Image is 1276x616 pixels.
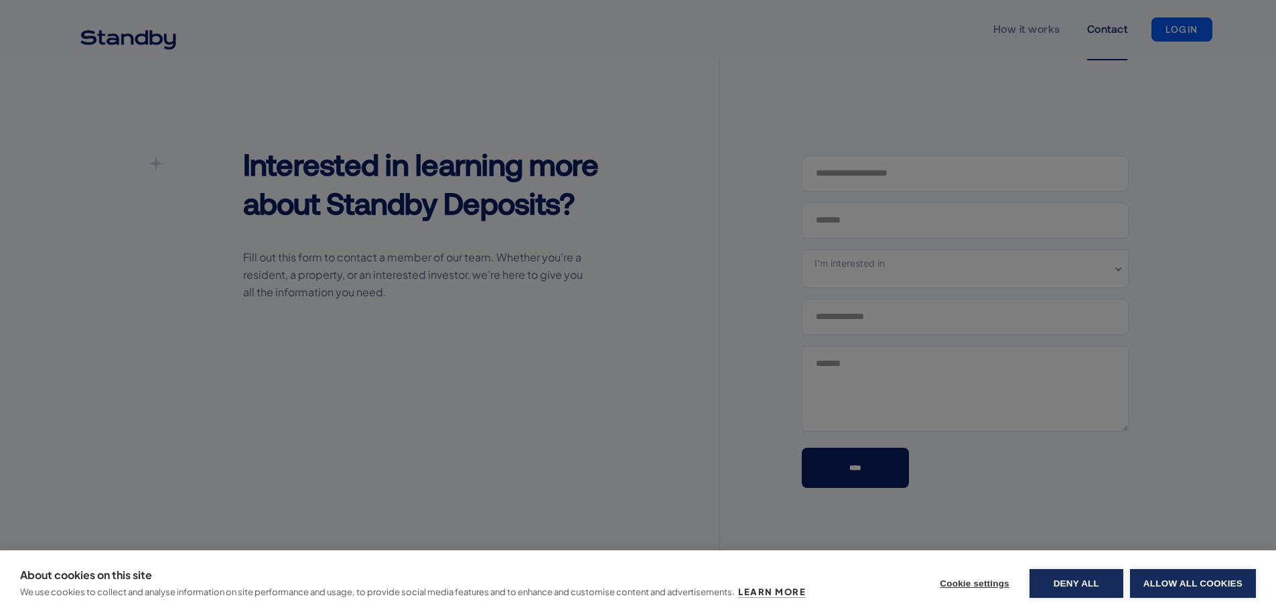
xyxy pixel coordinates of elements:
[20,568,152,582] strong: About cookies on this site
[738,587,806,598] a: Learn more
[926,569,1023,598] button: Cookie settings
[1030,569,1123,598] button: Deny all
[20,587,735,597] p: We use cookies to collect and analyse information on site performance and usage, to provide socia...
[1130,569,1256,598] button: Allow all cookies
